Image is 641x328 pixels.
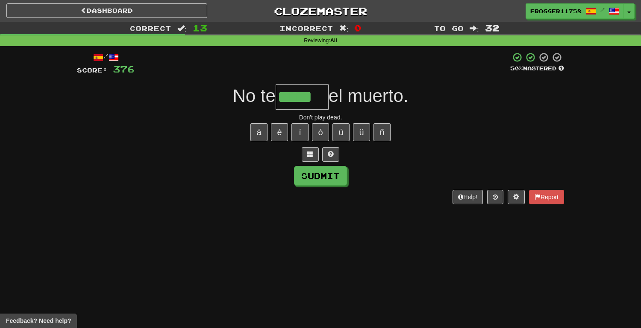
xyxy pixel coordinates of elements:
[434,24,464,32] span: To go
[510,65,523,72] span: 50 %
[330,38,337,44] strong: All
[529,190,564,204] button: Report
[332,123,350,141] button: ú
[291,123,309,141] button: í
[485,23,500,33] span: 32
[271,123,288,141] button: é
[354,23,362,33] span: 0
[339,25,349,32] span: :
[373,123,391,141] button: ñ
[302,147,319,162] button: Switch sentence to multiple choice alt+p
[77,67,108,74] span: Score:
[6,316,71,325] span: Open feedback widget
[487,190,503,204] button: Round history (alt+y)
[279,24,333,32] span: Incorrect
[453,190,483,204] button: Help!
[220,3,421,18] a: Clozemaster
[526,3,624,19] a: frogger11758 /
[113,64,135,74] span: 376
[510,65,564,73] div: Mastered
[250,123,268,141] button: á
[77,113,564,122] div: Don't play dead.
[530,7,582,15] span: frogger11758
[312,123,329,141] button: ó
[193,23,207,33] span: 13
[353,123,370,141] button: ü
[77,52,135,63] div: /
[177,25,187,32] span: :
[329,86,409,106] span: el muerto.
[322,147,339,162] button: Single letter hint - you only get 1 per sentence and score half the points! alt+h
[232,86,275,106] span: No te
[294,166,347,186] button: Submit
[129,24,171,32] span: Correct
[470,25,479,32] span: :
[600,7,605,13] span: /
[6,3,207,18] a: Dashboard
